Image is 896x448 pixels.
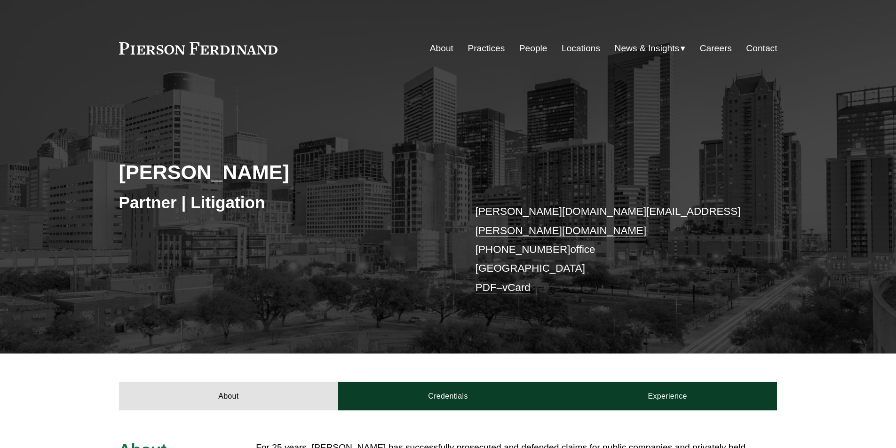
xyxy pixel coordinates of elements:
a: About [430,39,453,57]
a: PDF [476,282,497,293]
p: office [GEOGRAPHIC_DATA] – [476,202,750,297]
a: Experience [558,382,777,410]
a: Credentials [338,382,558,410]
h3: Partner | Litigation [119,192,448,213]
a: Practices [468,39,505,57]
span: News & Insights [615,40,680,57]
a: vCard [502,282,531,293]
a: Locations [562,39,600,57]
a: Contact [746,39,777,57]
a: About [119,382,339,410]
a: Careers [700,39,732,57]
a: [PERSON_NAME][DOMAIN_NAME][EMAIL_ADDRESS][PERSON_NAME][DOMAIN_NAME] [476,205,741,236]
a: folder dropdown [615,39,686,57]
h2: [PERSON_NAME] [119,160,448,184]
a: People [519,39,547,57]
a: [PHONE_NUMBER] [476,244,571,255]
